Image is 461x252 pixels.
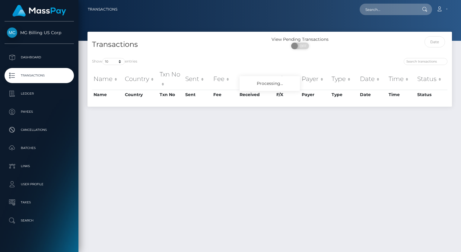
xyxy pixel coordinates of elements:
h4: Transactions [92,39,265,50]
input: Search... [360,4,416,15]
th: Status [416,90,447,99]
p: Batches [7,144,72,153]
th: F/X [275,90,300,99]
div: View Pending Transactions [270,36,330,43]
th: Fee [212,68,238,90]
p: Taxes [7,198,72,207]
th: Date [358,68,387,90]
th: Txn No [158,68,184,90]
th: Name [92,68,123,90]
th: Fee [212,90,238,99]
img: MG Billing US Corp [7,27,17,38]
a: Links [5,159,74,174]
th: Date [358,90,387,99]
th: Type [330,90,358,99]
img: MassPay Logo [12,5,66,17]
th: Received [238,90,275,99]
th: Payer [300,68,330,90]
th: Status [416,68,447,90]
p: Ledger [7,89,72,98]
th: Time [387,68,416,90]
th: Name [92,90,123,99]
th: Country [123,90,158,99]
th: F/X [275,68,300,90]
a: Dashboard [5,50,74,65]
input: Date filter [424,36,445,47]
th: Payer [300,90,330,99]
p: Payees [7,107,72,116]
th: Type [330,68,358,90]
a: Search [5,213,74,228]
a: Cancellations [5,122,74,137]
select: Showentries [102,58,125,65]
a: Taxes [5,195,74,210]
span: OFF [294,43,310,49]
span: MG Billing US Corp [5,30,74,35]
p: Cancellations [7,125,72,134]
p: Search [7,216,72,225]
a: Payees [5,104,74,119]
p: Dashboard [7,53,72,62]
th: Txn No [158,90,184,99]
p: Transactions [7,71,72,80]
a: Ledger [5,86,74,101]
div: Processing... [240,76,300,91]
a: Transactions [5,68,74,83]
a: User Profile [5,177,74,192]
th: Received [238,68,275,90]
th: Country [123,68,158,90]
label: Show entries [92,58,137,65]
a: Transactions [88,3,117,16]
a: Batches [5,141,74,156]
th: Sent [184,90,212,99]
th: Time [387,90,416,99]
p: User Profile [7,180,72,189]
p: Links [7,162,72,171]
th: Sent [184,68,212,90]
input: Search transactions [404,58,447,65]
